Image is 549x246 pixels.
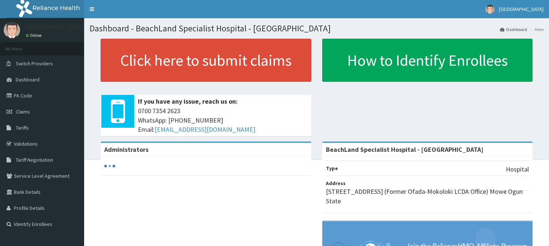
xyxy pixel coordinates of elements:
strong: BeachLand Specialist Hospital - [GEOGRAPHIC_DATA] [326,145,484,154]
li: Here [528,26,544,32]
span: Switch Providers [16,60,53,67]
img: User Image [4,22,20,38]
p: Hospital [506,165,529,174]
b: Administrators [104,145,148,154]
b: If you have any issue, reach us on: [138,97,238,105]
a: [EMAIL_ADDRESS][DOMAIN_NAME] [155,125,255,134]
img: User Image [485,5,495,14]
a: Dashboard [500,26,527,32]
span: Dashboard [16,76,40,83]
a: Click here to submit claims [101,39,311,82]
span: 0700 7354 2623 WhatsApp: [PHONE_NUMBER] Email: [138,106,308,134]
span: [GEOGRAPHIC_DATA] [499,6,544,12]
b: Address [326,180,346,187]
h1: Dashboard - BeachLand Specialist Hospital - [GEOGRAPHIC_DATA] [90,24,544,33]
a: Online [26,33,43,38]
svg: audio-loading [104,161,115,172]
p: [GEOGRAPHIC_DATA] [26,24,86,30]
span: Tariff Negotiation [16,157,53,163]
a: How to Identify Enrollees [322,39,533,82]
b: Type [326,165,338,172]
span: Claims [16,108,30,115]
span: Tariffs [16,124,29,131]
p: [STREET_ADDRESS] (Former Ofada-Mokoloki LCDA Office) Mowe Ogun State [326,187,529,205]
